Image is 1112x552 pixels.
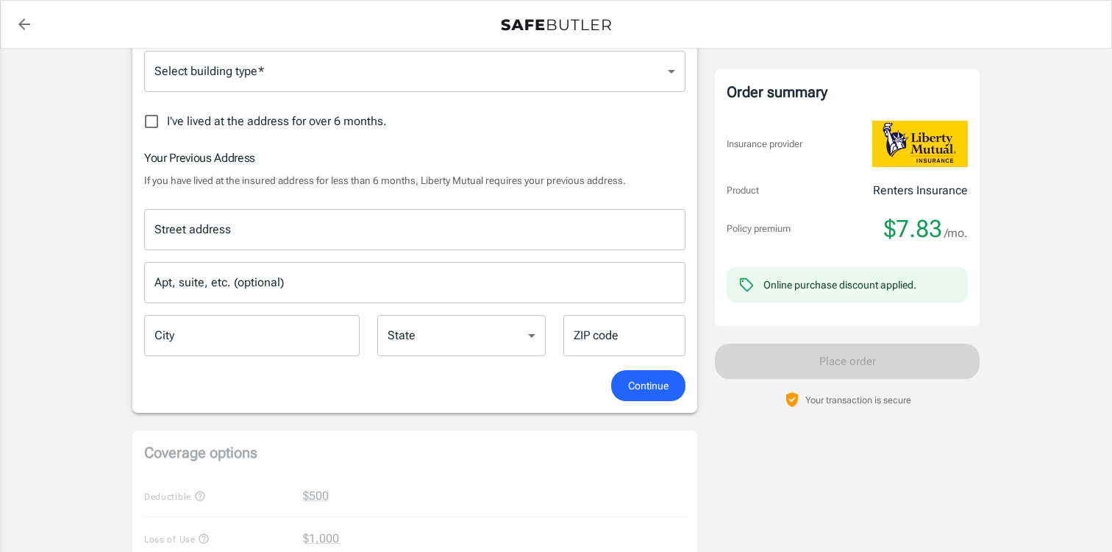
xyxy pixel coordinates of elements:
[884,214,942,244] span: $7.83
[727,222,791,236] p: Policy premium
[805,393,911,407] p: Your transaction is secure
[611,370,685,402] button: Continue
[501,19,611,31] img: Back to quotes
[144,149,685,167] h6: Your Previous Address
[872,121,968,167] img: Liberty Mutual
[944,223,968,244] span: /mo.
[727,81,968,103] div: Order summary
[167,113,387,130] span: I've lived at the address for over 6 months.
[10,10,39,39] a: back to quotes
[144,173,685,188] p: If you have lived at the insured address for less than 6 months, Liberty Mutual requires your pre...
[727,183,759,198] p: Product
[727,137,802,152] p: Insurance provider
[763,277,916,292] div: Online purchase discount applied.
[873,182,968,199] p: Renters Insurance
[628,377,669,395] span: Continue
